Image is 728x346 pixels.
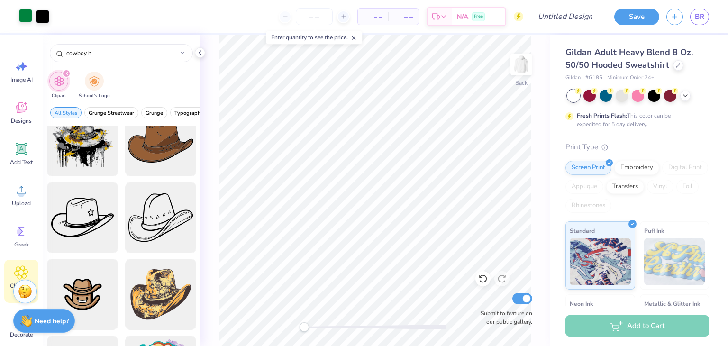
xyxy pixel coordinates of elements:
div: Print Type [565,142,709,153]
span: Clipart [52,92,66,100]
span: Minimum Order: 24 + [607,74,655,82]
button: Save [614,9,659,25]
span: Puff Ink [644,226,664,236]
div: Applique [565,180,603,194]
input: Try "Stars" [65,48,181,58]
span: Grunge Streetwear [89,109,134,117]
div: Screen Print [565,161,611,175]
span: Metallic & Glitter Ink [644,299,700,309]
span: – – [394,12,413,22]
span: Typography [174,109,203,117]
div: Enter quantity to see the price. [266,31,362,44]
span: Free [474,13,483,20]
button: filter button [141,107,167,118]
label: Submit to feature on our public gallery. [475,309,532,326]
span: Designs [11,117,32,125]
div: Rhinestones [565,199,611,213]
button: filter button [84,107,138,118]
strong: Fresh Prints Flash: [577,112,627,119]
input: – – [296,8,333,25]
button: filter button [50,107,82,118]
button: filter button [49,72,68,100]
img: School's Logo Image [89,76,100,87]
input: Untitled Design [530,7,600,26]
span: Image AI [10,76,33,83]
img: Puff Ink [644,238,705,285]
div: Digital Print [662,161,708,175]
div: Embroidery [614,161,659,175]
span: BR [695,11,704,22]
span: N/A [457,12,468,22]
div: Vinyl [647,180,673,194]
span: Upload [12,200,31,207]
img: Back [512,55,531,74]
button: filter button [170,107,208,118]
div: filter for School's Logo [79,72,110,100]
span: Add Text [10,158,33,166]
span: – – [364,12,382,22]
div: This color can be expedited for 5 day delivery. [577,111,693,128]
span: School's Logo [79,92,110,100]
span: Gildan Adult Heavy Blend 8 Oz. 50/50 Hooded Sweatshirt [565,46,693,71]
div: Transfers [606,180,644,194]
a: BR [690,9,709,25]
span: # G185 [585,74,602,82]
span: Standard [570,226,595,236]
img: Clipart Image [54,76,64,87]
span: Neon Ink [570,299,593,309]
span: Gildan [565,74,581,82]
span: Decorate [10,331,33,338]
span: Grunge [146,109,163,117]
div: Back [515,79,528,87]
span: All Styles [55,109,77,117]
span: Greek [14,241,29,248]
img: Standard [570,238,631,285]
button: filter button [79,72,110,100]
div: filter for Clipart [49,72,68,100]
strong: Need help? [35,317,69,326]
span: Clipart & logos [6,282,37,297]
div: Foil [676,180,699,194]
div: Accessibility label [300,322,309,332]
